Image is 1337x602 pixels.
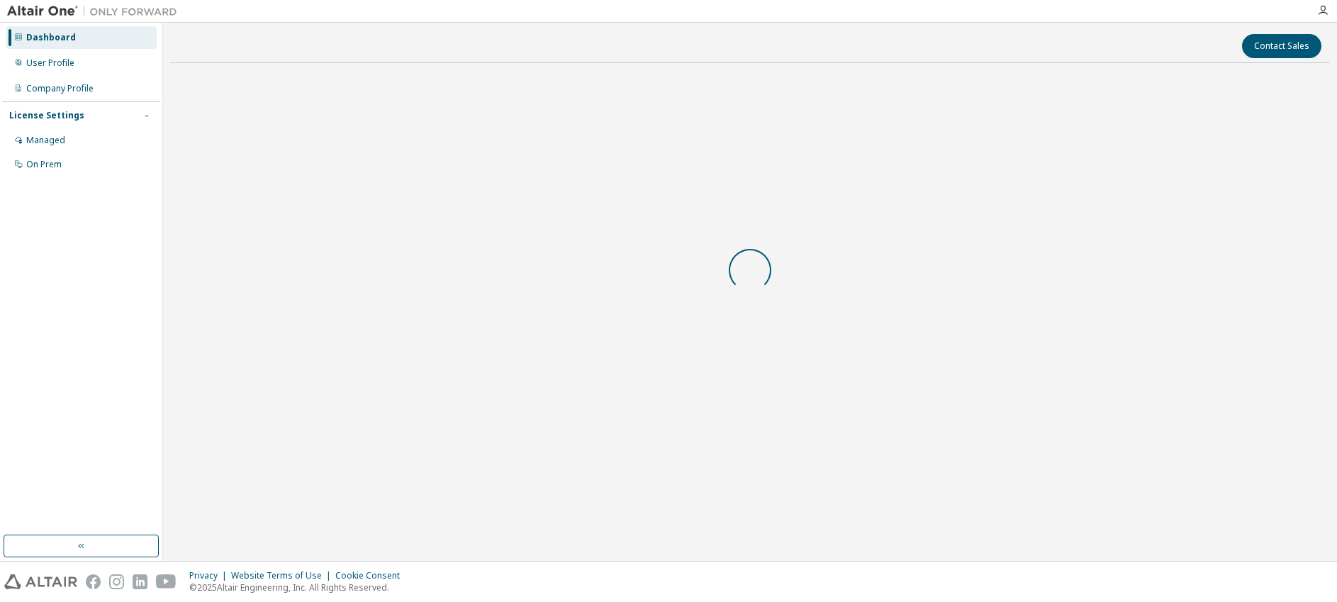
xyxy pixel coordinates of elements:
[133,574,147,589] img: linkedin.svg
[26,135,65,146] div: Managed
[26,57,74,69] div: User Profile
[231,570,335,581] div: Website Terms of Use
[26,159,62,170] div: On Prem
[335,570,408,581] div: Cookie Consent
[189,581,408,593] p: © 2025 Altair Engineering, Inc. All Rights Reserved.
[26,83,94,94] div: Company Profile
[1242,34,1321,58] button: Contact Sales
[26,32,76,43] div: Dashboard
[189,570,231,581] div: Privacy
[9,110,84,121] div: License Settings
[4,574,77,589] img: altair_logo.svg
[156,574,177,589] img: youtube.svg
[86,574,101,589] img: facebook.svg
[109,574,124,589] img: instagram.svg
[7,4,184,18] img: Altair One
